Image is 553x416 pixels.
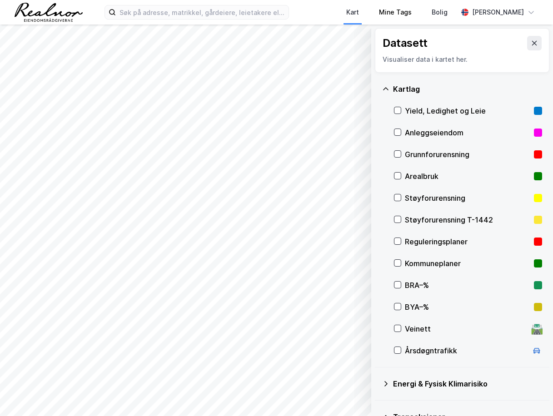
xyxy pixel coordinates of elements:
div: [PERSON_NAME] [472,7,524,18]
div: Årsdøgntrafikk [405,345,528,356]
input: Søk på adresse, matrikkel, gårdeiere, leietakere eller personer [116,5,289,19]
div: Arealbruk [405,171,530,182]
div: Støyforurensning T-1442 [405,214,530,225]
div: BRA–% [405,280,530,291]
div: Grunnforurensning [405,149,530,160]
div: Visualiser data i kartet her. [383,54,542,65]
div: Veinett [405,323,528,334]
div: Mine Tags [379,7,412,18]
div: Anleggseiendom [405,127,530,138]
div: Støyforurensning [405,193,530,203]
div: Energi & Fysisk Klimarisiko [393,378,542,389]
div: Kommuneplaner [405,258,530,269]
div: Bolig [432,7,448,18]
div: Reguleringsplaner [405,236,530,247]
div: 🛣️ [531,323,543,335]
iframe: Chat Widget [508,372,553,416]
div: Yield, Ledighet og Leie [405,105,530,116]
img: realnor-logo.934646d98de889bb5806.png [15,3,83,22]
div: Kart [346,7,359,18]
div: BYA–% [405,302,530,312]
div: Kartlag [393,84,542,94]
div: Kontrollprogram for chat [508,372,553,416]
div: Datasett [383,36,428,50]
